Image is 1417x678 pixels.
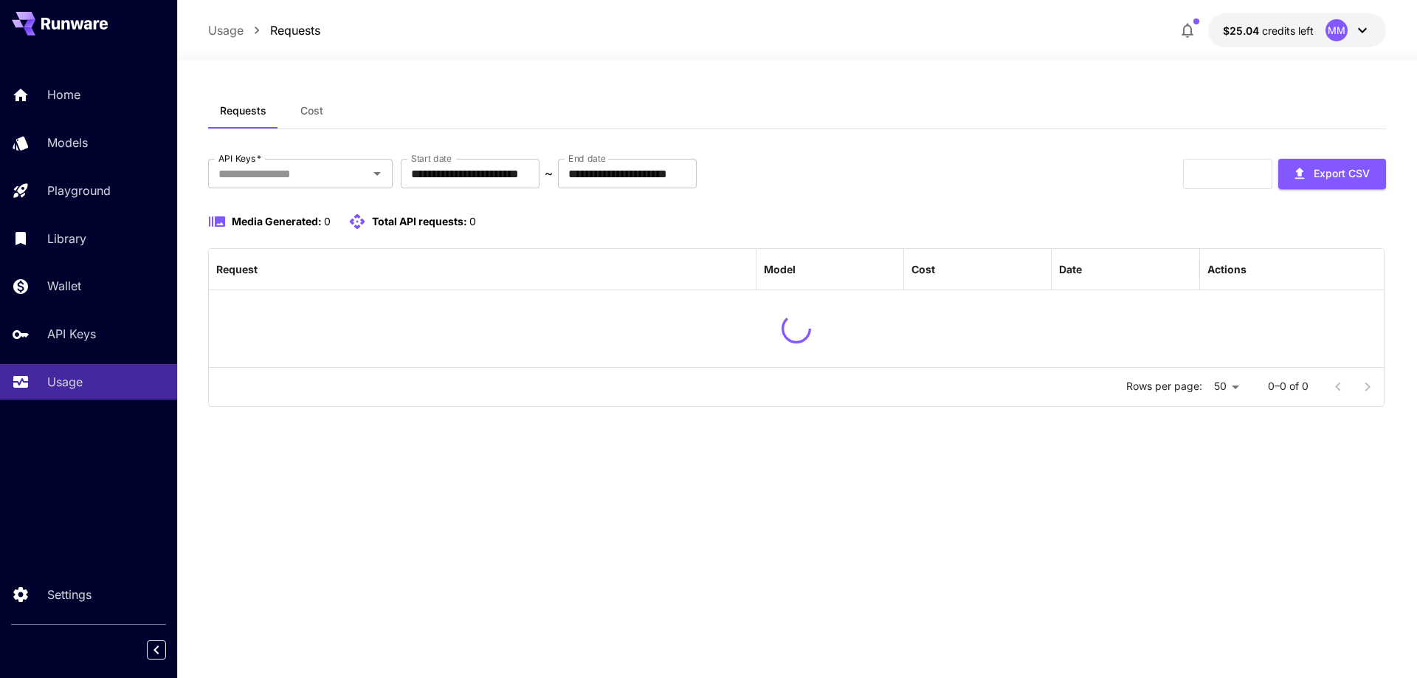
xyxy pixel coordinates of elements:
[1223,23,1314,38] div: $25.0442
[220,104,266,117] span: Requests
[47,86,80,103] p: Home
[47,373,83,391] p: Usage
[324,215,331,227] span: 0
[270,21,320,39] a: Requests
[147,640,166,660] button: Collapse sidebar
[47,586,92,603] p: Settings
[372,215,467,227] span: Total API requests:
[208,21,320,39] nav: breadcrumb
[47,325,96,343] p: API Keys
[1325,19,1348,41] div: MM
[911,263,935,275] div: Cost
[216,263,258,275] div: Request
[469,215,476,227] span: 0
[232,215,322,227] span: Media Generated:
[568,152,605,165] label: End date
[1268,379,1309,394] p: 0–0 of 0
[1207,263,1247,275] div: Actions
[158,637,177,663] div: Collapse sidebar
[300,104,323,117] span: Cost
[1208,376,1244,397] div: 50
[47,182,111,199] p: Playground
[1278,159,1386,189] button: Export CSV
[411,152,452,165] label: Start date
[47,230,86,247] p: Library
[367,163,387,184] button: Open
[208,21,244,39] a: Usage
[47,277,81,295] p: Wallet
[47,134,88,151] p: Models
[1059,263,1082,275] div: Date
[1208,13,1386,47] button: $25.0442MM
[1262,24,1314,37] span: credits left
[545,165,553,182] p: ~
[764,263,796,275] div: Model
[218,152,261,165] label: API Keys
[1126,379,1202,394] p: Rows per page:
[1223,24,1262,37] span: $25.04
